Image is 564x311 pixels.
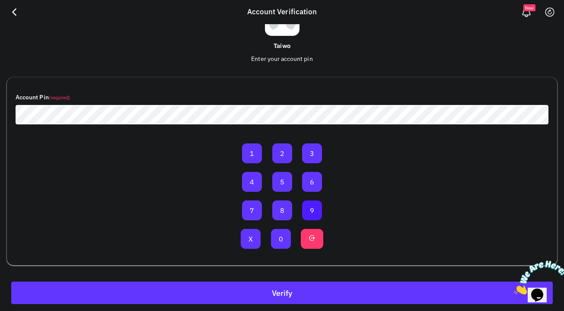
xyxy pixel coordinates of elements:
span: Enter your account pin [251,55,312,63]
button: 3 [302,143,322,163]
iframe: chat widget [510,257,564,298]
button: 1 [242,143,262,163]
button: 9 [302,200,322,220]
div: Account Verification [243,6,321,18]
button: 4 [242,172,262,192]
button: 8 [272,200,292,220]
button: X [241,229,261,249]
button: 0 [271,229,291,249]
label: Account Pin [16,93,70,102]
h6: Taiwo [7,43,557,50]
button: 5 [272,172,292,192]
small: (required) [49,95,70,101]
button: Verify [11,282,553,304]
button: 6 [302,172,322,192]
button: 7 [242,200,262,220]
button: 2 [272,143,292,163]
span: New [523,4,535,11]
img: Chat attention grabber [3,3,57,38]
